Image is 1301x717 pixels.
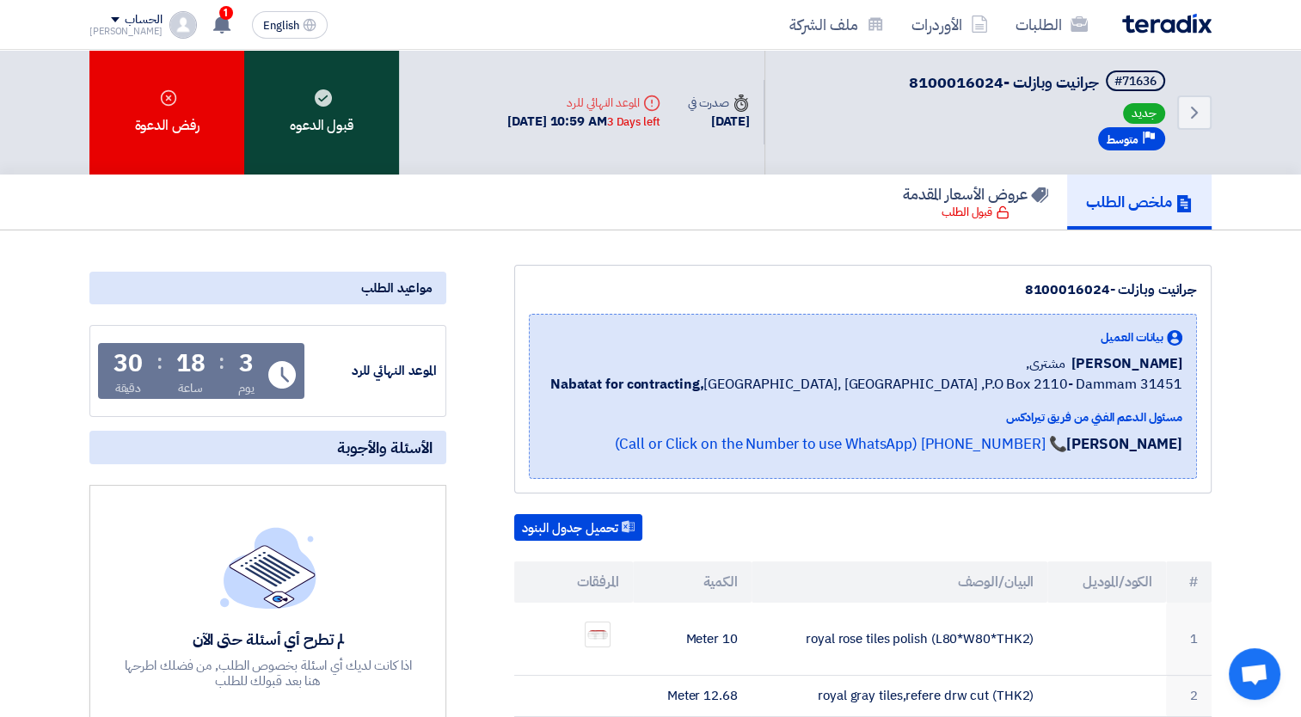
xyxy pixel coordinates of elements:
[220,527,316,608] img: empty_state_list.svg
[114,352,143,376] div: 30
[178,379,203,397] div: ساعة
[218,346,224,377] div: :
[507,94,660,112] div: الموعد النهائي للرد
[550,408,1182,426] div: مسئول الدعم الفني من فريق تيرادكس
[1086,192,1193,211] h5: ملخص الطلب
[239,352,254,376] div: 3
[942,204,1010,221] div: قبول الطلب
[752,676,1048,717] td: royal gray tiles,refere drw cut (THK2)
[1026,353,1065,374] span: مشترى,
[1122,14,1212,34] img: Teradix logo
[263,20,299,32] span: English
[337,438,433,457] span: الأسئلة والأجوبة
[752,603,1048,676] td: royal rose tiles polish (L80*W80*THK2)
[633,603,752,676] td: 10 Meter
[688,112,750,132] div: [DATE]
[1067,175,1212,230] a: ملخص الطلب
[1066,433,1182,455] strong: [PERSON_NAME]
[1002,4,1102,45] a: الطلبات
[550,374,704,395] b: Nabatat for contracting,
[125,13,162,28] div: الحساب
[776,4,898,45] a: ملف الشركة
[1071,353,1182,374] span: [PERSON_NAME]
[909,70,1169,95] h5: جرانيت وبازلت -8100016024
[1166,603,1212,676] td: 1
[1114,76,1157,88] div: #71636
[903,184,1048,204] h5: عروض الأسعار المقدمة
[633,676,752,717] td: 12.68 Meter
[252,11,328,39] button: English
[1101,328,1163,346] span: بيانات العميل
[633,561,752,603] th: الكمية
[1166,561,1212,603] th: #
[156,346,163,377] div: :
[752,561,1048,603] th: البيان/الوصف
[514,561,633,603] th: المرفقات
[1229,648,1280,700] div: Open chat
[529,279,1197,300] div: جرانيت وبازلت -8100016024
[122,629,414,649] div: لم تطرح أي أسئلة حتى الآن
[898,4,1002,45] a: الأوردرات
[219,6,233,20] span: 1
[308,361,437,381] div: الموعد النهائي للرد
[586,628,610,641] img: Screenshot___1759314123308.jpg
[1047,561,1166,603] th: الكود/الموديل
[514,514,642,542] button: تحميل جدول البنود
[89,50,244,175] div: رفض الدعوة
[89,27,163,36] div: [PERSON_NAME]
[909,70,1099,94] span: جرانيت وبازلت -8100016024
[607,113,660,131] div: 3 Days left
[688,94,750,112] div: صدرت في
[89,272,446,304] div: مواعيد الطلب
[244,50,399,175] div: قبول الدعوه
[1107,132,1138,148] span: متوسط
[1123,103,1165,124] span: جديد
[884,175,1067,230] a: عروض الأسعار المقدمة قبول الطلب
[176,352,206,376] div: 18
[507,112,660,132] div: [DATE] 10:59 AM
[238,379,255,397] div: يوم
[115,379,142,397] div: دقيقة
[614,433,1066,455] a: 📞 [PHONE_NUMBER] (Call or Click on the Number to use WhatsApp)
[122,658,414,689] div: اذا كانت لديك أي اسئلة بخصوص الطلب, من فضلك اطرحها هنا بعد قبولك للطلب
[550,374,1182,395] span: [GEOGRAPHIC_DATA], [GEOGRAPHIC_DATA] ,P.O Box 2110- Dammam 31451
[1166,676,1212,717] td: 2
[169,11,197,39] img: profile_test.png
